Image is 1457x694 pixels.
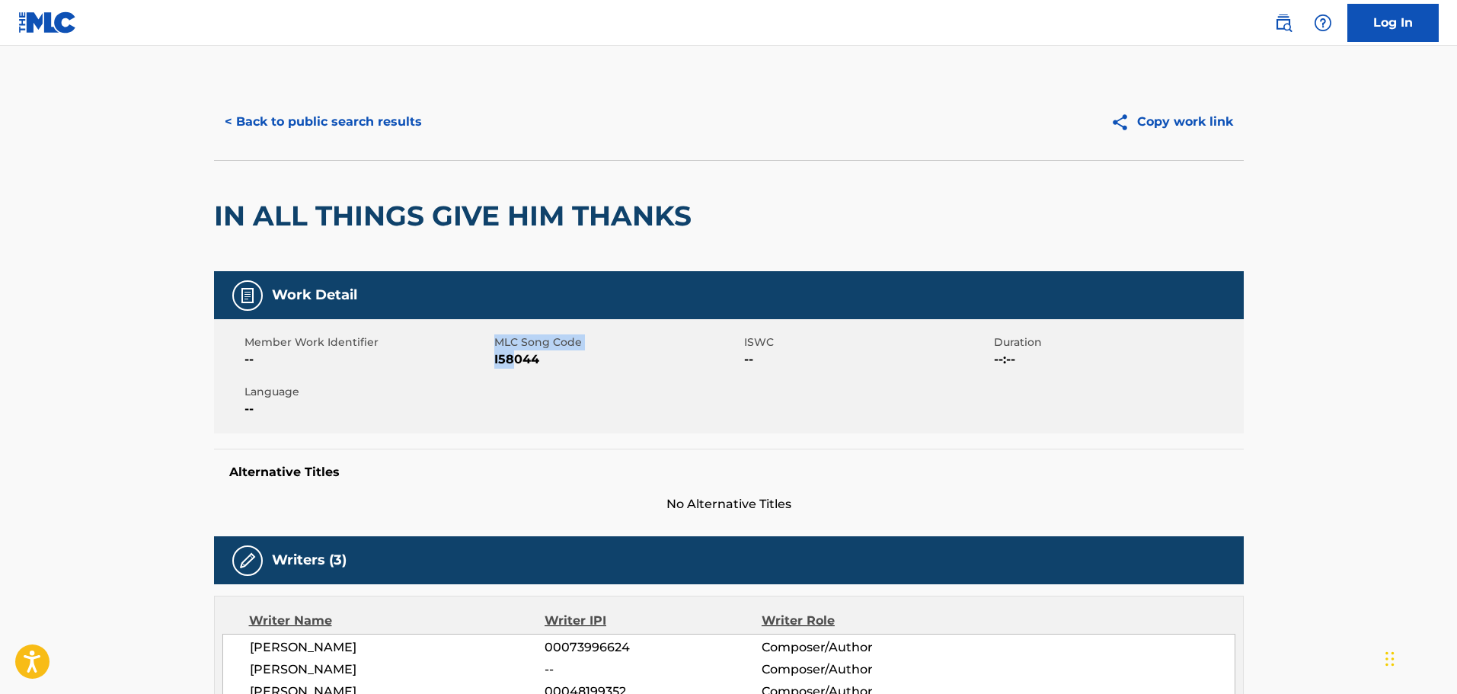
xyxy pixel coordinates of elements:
[744,350,990,369] span: --
[229,465,1229,480] h5: Alternative Titles
[214,103,433,141] button: < Back to public search results
[1347,4,1439,42] a: Log In
[762,612,959,630] div: Writer Role
[244,400,490,418] span: --
[545,660,761,679] span: --
[238,552,257,570] img: Writers
[744,334,990,350] span: ISWC
[1274,14,1292,32] img: search
[272,552,347,569] h5: Writers (3)
[762,638,959,657] span: Composer/Author
[1381,621,1457,694] iframe: Chat Widget
[18,11,77,34] img: MLC Logo
[250,638,545,657] span: [PERSON_NAME]
[1100,103,1244,141] button: Copy work link
[272,286,357,304] h5: Work Detail
[545,638,761,657] span: 00073996624
[244,334,490,350] span: Member Work Identifier
[244,350,490,369] span: --
[762,660,959,679] span: Composer/Author
[214,495,1244,513] span: No Alternative Titles
[1308,8,1338,38] div: Help
[994,334,1240,350] span: Duration
[1314,14,1332,32] img: help
[214,199,699,233] h2: IN ALL THINGS GIVE HIM THANKS
[994,350,1240,369] span: --:--
[250,660,545,679] span: [PERSON_NAME]
[249,612,545,630] div: Writer Name
[1385,636,1395,682] div: Drag
[1268,8,1299,38] a: Public Search
[244,384,490,400] span: Language
[494,334,740,350] span: MLC Song Code
[494,350,740,369] span: I58044
[545,612,762,630] div: Writer IPI
[238,286,257,305] img: Work Detail
[1110,113,1137,132] img: Copy work link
